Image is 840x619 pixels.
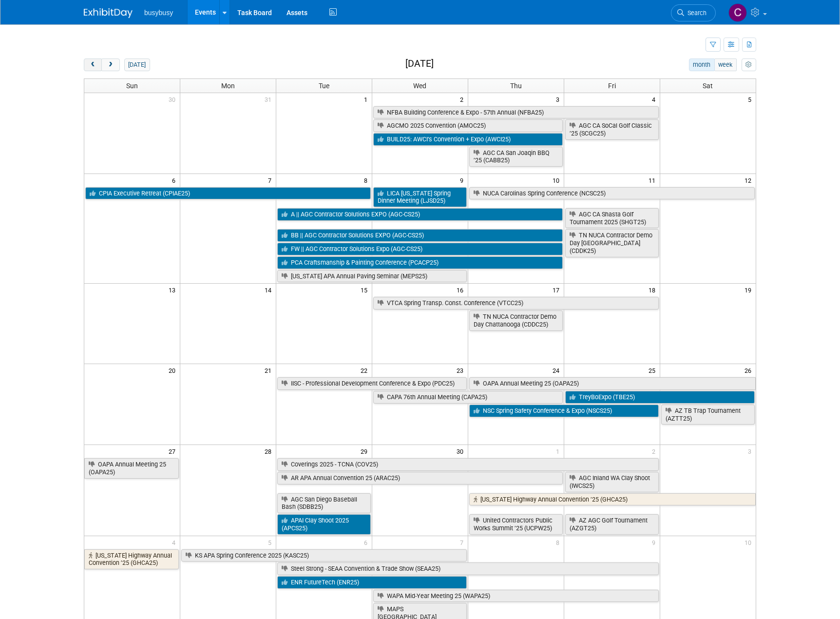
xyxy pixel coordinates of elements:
span: 22 [360,364,372,376]
span: 20 [168,364,180,376]
a: CAPA 76th Annual Meeting (CAPA25) [373,391,563,404]
span: Tue [319,82,329,90]
a: AGC CA Shasta Golf Tournament 2025 (SHGT25) [565,208,659,228]
span: 7 [267,174,276,186]
a: APAI Clay Shoot 2025 (APCS25) [277,514,371,534]
span: 3 [747,445,756,457]
button: next [101,58,119,71]
a: BUILD25: AWCI’s Convention + Expo (AWCI25) [373,133,563,146]
span: 7 [459,536,468,548]
span: 29 [360,445,372,457]
button: [DATE] [124,58,150,71]
a: AGC CA SoCal Golf Classic ’25 (SCGC25) [565,119,659,139]
a: A || AGC Contractor Solutions EXPO (AGC-CS25) [277,208,563,221]
button: week [714,58,737,71]
a: Search [671,4,716,21]
span: 18 [648,284,660,296]
a: Coverings 2025 - TCNA (COV25) [277,458,658,471]
a: CPIA Executive Retreat (CPIAE25) [85,187,371,200]
a: VTCA Spring Transp. Const. Conference (VTCC25) [373,297,659,309]
span: 5 [747,93,756,105]
a: AGC CA San Joaqin BBQ ’25 (CABB25) [469,147,563,167]
img: Collin Larson [728,3,747,22]
button: prev [84,58,102,71]
span: busybusy [144,9,173,17]
a: OAPA Annual Meeting 25 (OAPA25) [469,377,756,390]
a: TreyBoExpo (TBE25) [565,391,755,404]
span: Search [684,9,706,17]
span: Thu [510,82,522,90]
a: AGC Inland WA Clay Shoot (IWCS25) [565,472,659,492]
span: 9 [651,536,660,548]
span: 31 [264,93,276,105]
a: ENR FutureTech (ENR25) [277,576,467,589]
a: [US_STATE] APA Annual Paving Seminar (MEPS25) [277,270,467,283]
a: OAPA Annual Meeting 25 (OAPA25) [84,458,179,478]
span: 11 [648,174,660,186]
a: AZ AGC Golf Tournament (AZGT25) [565,514,659,534]
a: TN NUCA Contractor Demo Day Chattanooga (CDDC25) [469,310,563,330]
i: Personalize Calendar [745,62,752,68]
a: AGC San Diego Baseball Bash (SDBB25) [277,493,371,513]
span: 1 [363,93,372,105]
a: [US_STATE] Highway Annual Convention ’25 (GHCA25) [84,549,179,569]
span: 4 [651,93,660,105]
span: 13 [168,284,180,296]
span: 6 [171,174,180,186]
span: 24 [552,364,564,376]
span: Mon [221,82,235,90]
a: AGCMO 2025 Convention (AMOC25) [373,119,563,132]
span: 10 [744,536,756,548]
span: 3 [555,93,564,105]
span: Fri [608,82,616,90]
a: [US_STATE] Highway Annual Convention ’25 (GHCA25) [469,493,756,506]
span: 10 [552,174,564,186]
span: 27 [168,445,180,457]
span: 6 [363,536,372,548]
a: TN NUCA Contractor Demo Day [GEOGRAPHIC_DATA] (CDDK25) [565,229,659,257]
span: 8 [555,536,564,548]
span: 30 [168,93,180,105]
span: 9 [459,174,468,186]
a: BB || AGC Contractor Solutions EXPO (AGC-CS25) [277,229,563,242]
span: 12 [744,174,756,186]
span: 28 [264,445,276,457]
span: 23 [456,364,468,376]
a: AZ TB Trap Tournament (AZTT25) [661,405,755,425]
span: 8 [363,174,372,186]
a: FW || AGC Contractor Solutions Expo (AGC-CS25) [277,243,563,255]
span: Sat [703,82,713,90]
img: ExhibitDay [84,8,133,18]
a: LICA [US_STATE] Spring Dinner Meeting (LJSD25) [373,187,467,207]
a: KS APA Spring Conference 2025 (KASC25) [181,549,467,562]
button: month [689,58,715,71]
a: NUCA Carolinas Spring Conference (NCSC25) [469,187,755,200]
button: myCustomButton [742,58,756,71]
a: United Contractors Public Works Summit ’25 (UCPW25) [469,514,563,534]
span: 2 [459,93,468,105]
span: Wed [413,82,426,90]
span: 21 [264,364,276,376]
h2: [DATE] [405,58,434,69]
a: IISC - Professional Development Conference & Expo (PDC25) [277,377,467,390]
a: NFBA Building Conference & Expo - 57th Annual (NFBA25) [373,106,659,119]
span: 14 [264,284,276,296]
span: 2 [651,445,660,457]
a: AR APA Annual Convention 25 (ARAC25) [277,472,563,484]
span: 1 [555,445,564,457]
span: 30 [456,445,468,457]
a: WAPA Mid-Year Meeting 25 (WAPA25) [373,590,659,602]
span: 4 [171,536,180,548]
a: NSC Spring Safety Conference & Expo (NSCS25) [469,405,659,417]
span: 26 [744,364,756,376]
span: 16 [456,284,468,296]
a: Steel Strong - SEAA Convention & Trade Show (SEAA25) [277,562,658,575]
span: 15 [360,284,372,296]
span: 5 [267,536,276,548]
span: 19 [744,284,756,296]
span: Sun [126,82,138,90]
a: PCA Craftsmanship & Painting Conference (PCACP25) [277,256,563,269]
span: 17 [552,284,564,296]
span: 25 [648,364,660,376]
